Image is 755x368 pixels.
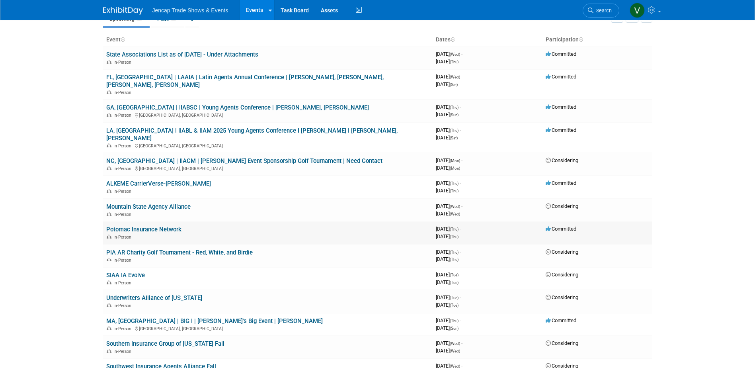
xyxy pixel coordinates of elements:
span: [DATE] [436,226,461,232]
img: In-Person Event [107,303,111,307]
span: In-Person [113,113,134,118]
span: Considering [546,249,578,255]
img: In-Person Event [107,166,111,170]
span: - [461,74,462,80]
span: (Sat) [450,82,458,87]
span: [DATE] [436,325,458,331]
a: Search [583,4,619,18]
span: Committed [546,226,576,232]
img: Vanessa O'Brien [630,3,645,18]
span: Committed [546,317,576,323]
span: Considering [546,294,578,300]
span: - [461,203,462,209]
a: Sort by Participation Type [579,36,583,43]
span: (Wed) [450,204,460,209]
img: In-Person Event [107,189,111,193]
span: [DATE] [436,348,460,354]
span: - [460,127,461,133]
th: Participation [542,33,652,47]
span: [DATE] [436,104,461,110]
span: [DATE] [436,74,462,80]
span: [DATE] [436,317,461,323]
span: (Tue) [450,280,458,285]
span: (Thu) [450,105,458,110]
span: [DATE] [436,165,460,171]
span: Considering [546,203,578,209]
span: - [460,226,461,232]
th: Event [103,33,433,47]
span: (Wed) [450,212,460,216]
a: Sort by Event Name [121,36,125,43]
div: [GEOGRAPHIC_DATA], [GEOGRAPHIC_DATA] [106,165,429,171]
span: - [461,157,462,163]
span: [DATE] [436,302,458,308]
span: Considering [546,340,578,346]
img: In-Person Event [107,280,111,284]
img: In-Person Event [107,113,111,117]
span: Considering [546,157,578,163]
span: In-Person [113,258,134,263]
span: (Thu) [450,60,458,64]
a: Sort by Start Date [451,36,455,43]
span: In-Person [113,235,134,240]
span: (Thu) [450,128,458,133]
span: (Mon) [450,166,460,170]
span: - [461,340,462,346]
span: Considering [546,272,578,278]
span: (Tue) [450,303,458,307]
a: SIAA IA Evolve [106,272,145,279]
div: [GEOGRAPHIC_DATA], [GEOGRAPHIC_DATA] [106,142,429,149]
span: [DATE] [436,81,458,87]
span: Committed [546,104,576,110]
span: - [460,317,461,323]
img: In-Person Event [107,90,111,94]
a: NC, [GEOGRAPHIC_DATA] | IIACM | [PERSON_NAME] Event Sponsorship Golf Tournament | Need Contact [106,157,382,164]
span: - [460,294,461,300]
span: [DATE] [436,256,458,262]
span: [DATE] [436,211,460,217]
span: [DATE] [436,340,462,346]
span: - [460,272,461,278]
img: In-Person Event [107,143,111,147]
img: In-Person Event [107,60,111,64]
span: [DATE] [436,157,462,163]
span: [DATE] [436,294,461,300]
span: (Tue) [450,273,458,277]
img: In-Person Event [107,349,111,353]
a: Underwriters Alliance of [US_STATE] [106,294,202,301]
span: In-Person [113,90,134,95]
span: (Sun) [450,326,458,331]
img: In-Person Event [107,212,111,216]
span: In-Person [113,326,134,331]
span: [DATE] [436,180,461,186]
a: State Associations List as of [DATE] - Under Attachments [106,51,258,58]
span: In-Person [113,60,134,65]
span: Jencap Trade Shows & Events [152,7,228,14]
span: [DATE] [436,188,458,194]
span: [DATE] [436,127,461,133]
div: [GEOGRAPHIC_DATA], [GEOGRAPHIC_DATA] [106,112,429,118]
span: [DATE] [436,59,458,65]
span: (Sun) [450,113,458,117]
span: [DATE] [436,272,461,278]
span: (Wed) [450,52,460,57]
span: Committed [546,180,576,186]
span: (Sat) [450,136,458,140]
a: PIA AR Charity Golf Tournament - Red, White, and Birdie [106,249,253,256]
a: ALKEME CarrierVerse-[PERSON_NAME] [106,180,211,187]
span: - [460,249,461,255]
span: [DATE] [436,135,458,141]
a: FL, [GEOGRAPHIC_DATA] | LAAIA | Latin Agents Annual Conference | [PERSON_NAME], [PERSON_NAME], [P... [106,74,384,88]
span: [DATE] [436,279,458,285]
a: GA, [GEOGRAPHIC_DATA] | IIABSC | Young Agents Conference | [PERSON_NAME], [PERSON_NAME] [106,104,369,111]
span: (Wed) [450,341,460,346]
span: [DATE] [436,249,461,255]
span: In-Person [113,280,134,286]
span: - [461,51,462,57]
span: Search [593,8,612,14]
a: Potomac Insurance Network [106,226,181,233]
span: In-Person [113,166,134,171]
span: (Thu) [450,189,458,193]
span: [DATE] [436,51,462,57]
span: (Wed) [450,75,460,79]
